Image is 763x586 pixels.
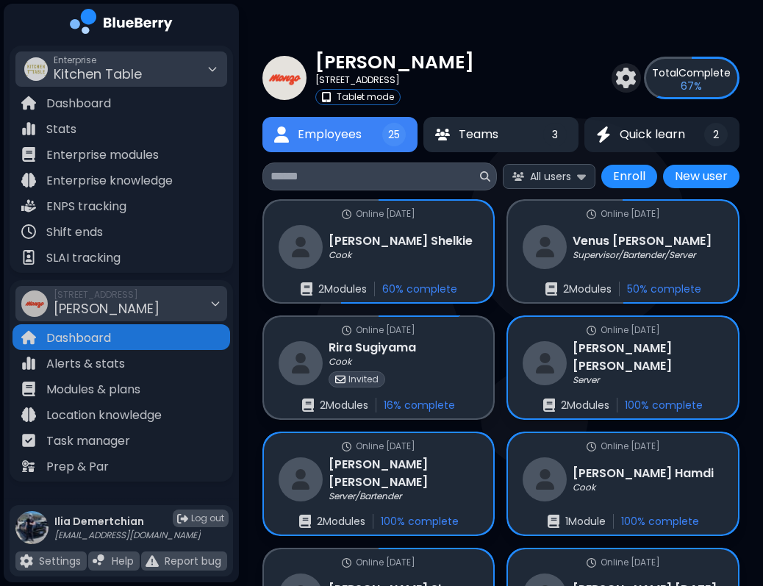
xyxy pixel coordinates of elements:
img: file icon [21,250,36,265]
img: file icon [21,147,36,162]
p: Server [573,374,599,386]
span: 2 [713,128,719,141]
p: Shift ends [46,224,103,241]
p: ENPS tracking [46,198,126,215]
p: Cook [329,249,351,261]
p: Supervisor/Bartender/Server [573,249,695,261]
span: Employees [298,126,362,143]
p: Report bug [165,554,221,568]
h3: Venus [PERSON_NAME] [573,232,712,250]
p: Server/Bartender [329,490,401,502]
button: TeamsTeams3 [423,117,578,152]
p: Alerts & stats [46,355,125,373]
button: Enroll [601,165,657,188]
h3: [PERSON_NAME] Hamdi [573,465,714,482]
p: Cook [573,482,595,493]
p: 1 Module [565,515,606,528]
img: online status [342,558,351,568]
img: online status [587,558,596,568]
p: Enterprise modules [46,146,159,164]
img: file icon [21,173,36,187]
img: restaurant [279,341,323,385]
img: enrollments [545,282,557,296]
img: All users [512,172,524,182]
img: Employees [274,126,289,143]
img: file icon [93,554,106,568]
img: file icon [146,554,159,568]
img: online status [587,442,596,451]
p: Online [DATE] [601,208,660,220]
img: Quick learn [596,126,611,143]
img: restaurant [279,225,323,269]
p: 100 % complete [625,399,703,412]
img: logout [177,513,188,524]
img: file icon [21,121,36,136]
img: invited [335,374,345,385]
img: file icon [20,554,33,568]
h3: [PERSON_NAME] Shelkie [329,232,473,250]
button: New user [663,165,739,188]
p: 2 Module s [320,399,368,412]
p: Dashboard [46,329,111,347]
h3: [PERSON_NAME] [PERSON_NAME] [329,456,479,491]
img: Teams [435,129,450,140]
span: All users [530,170,571,183]
img: file icon [21,407,36,422]
p: Online [DATE] [356,208,415,220]
a: online statusOnline [DATE]restaurant[PERSON_NAME] HamdiCookenrollments1Module100% complete [506,432,739,536]
img: company thumbnail [21,290,48,317]
img: file icon [21,433,36,448]
p: Online [DATE] [601,440,660,452]
img: enrollments [301,282,312,296]
img: expand [577,169,586,183]
span: Quick learn [620,126,685,143]
h3: [PERSON_NAME] [PERSON_NAME] [573,340,723,375]
img: restaurant [523,341,567,385]
p: 50 % complete [627,282,701,296]
img: online status [342,442,351,451]
a: online statusOnline [DATE]restaurantVenus [PERSON_NAME]Supervisor/Bartender/Serverenrollments2Mod... [506,199,739,304]
img: settings [616,68,637,88]
p: Tablet mode [337,91,394,103]
button: EmployeesEmployees25 [262,117,418,152]
p: Invited [348,374,379,385]
p: Stats [46,121,76,138]
img: enrollments [543,399,555,412]
p: 2 Module s [563,282,612,296]
img: file icon [21,96,36,110]
img: company thumbnail [24,57,48,81]
img: enrollments [302,399,314,412]
img: file icon [21,356,36,371]
p: Online [DATE] [356,440,415,452]
p: Location knowledge [46,407,162,424]
p: Dashboard [46,95,111,112]
p: Cook [329,356,351,368]
p: Ilia Demertchian [54,515,201,528]
a: online statusOnline [DATE]restaurant[PERSON_NAME] [PERSON_NAME]Server/Bartenderenrollments2Module... [262,432,495,536]
img: online status [342,326,351,335]
img: file icon [21,382,36,396]
p: 100 % complete [381,515,459,528]
img: restaurant [523,225,567,269]
p: Settings [39,554,81,568]
img: file icon [21,224,36,239]
p: Online [DATE] [356,324,415,336]
img: profile photo [15,511,49,544]
p: Help [112,554,134,568]
span: 3 [552,128,558,141]
p: 2 Module s [561,399,609,412]
img: file icon [21,330,36,345]
p: 60 % complete [382,282,457,296]
img: enrollments [299,515,311,528]
img: tablet [322,92,331,102]
span: [STREET_ADDRESS] [54,289,160,301]
p: 67 % [681,79,702,93]
img: restaurant [279,457,323,501]
img: file icon [21,199,36,213]
p: SLAI tracking [46,249,121,267]
button: Quick learnQuick learn2 [584,117,739,152]
span: Total [652,65,678,80]
img: enrollments [548,515,559,528]
p: 2 Module s [317,515,365,528]
p: Modules & plans [46,381,140,399]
